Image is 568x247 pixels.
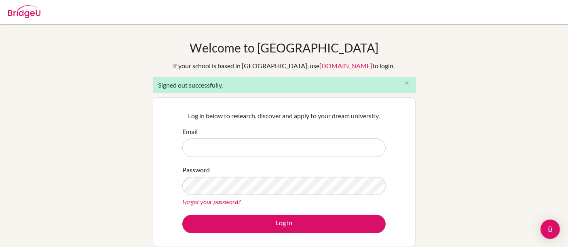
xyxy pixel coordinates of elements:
[182,165,210,175] label: Password
[190,40,378,55] h1: Welcome to [GEOGRAPHIC_DATA]
[399,77,415,89] button: Close
[8,5,40,18] img: Bridge-U
[153,77,416,93] div: Signed out successfully.
[173,61,395,71] div: If your school is based in [GEOGRAPHIC_DATA], use to login.
[182,198,241,205] a: Forgot your password?
[182,111,386,121] p: Log in below to research, discover and apply to your dream university.
[182,127,198,136] label: Email
[404,80,410,86] i: close
[182,215,386,233] button: Log in
[541,220,560,239] div: Open Intercom Messenger
[320,62,373,69] a: [DOMAIN_NAME]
